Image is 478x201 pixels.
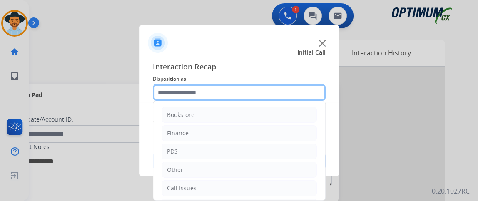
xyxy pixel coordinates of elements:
span: Initial Call [297,48,326,57]
img: contactIcon [148,33,168,53]
div: Bookstore [167,111,194,119]
div: PDS [167,147,178,156]
div: Finance [167,129,189,137]
p: 0.20.1027RC [432,186,470,196]
div: Call Issues [167,184,197,192]
div: Other [167,166,183,174]
span: Disposition as [153,74,326,84]
span: Interaction Recap [153,61,326,74]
